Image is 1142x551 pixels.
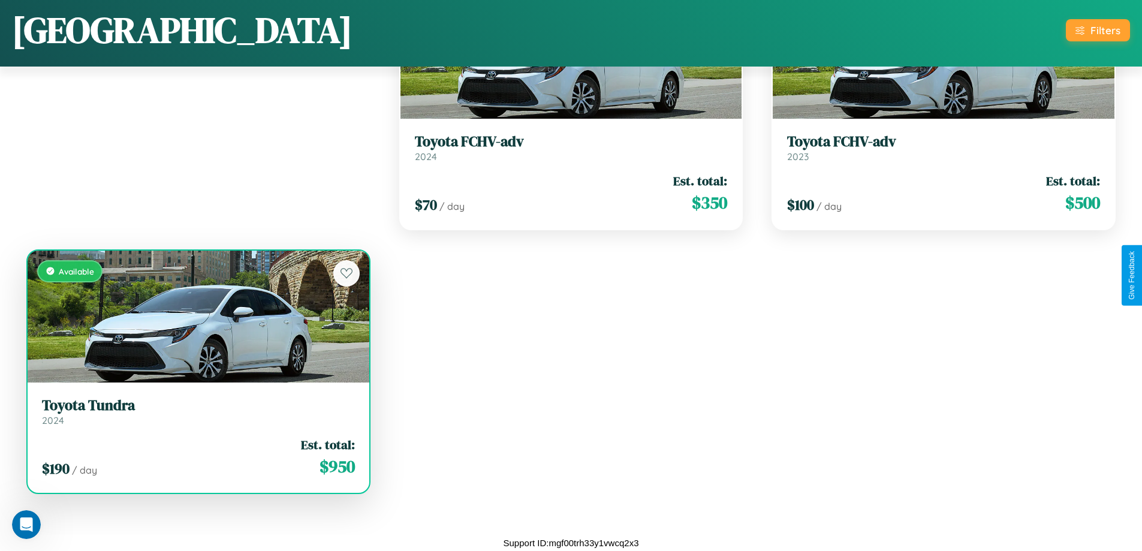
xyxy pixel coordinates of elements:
[415,133,728,150] h3: Toyota FCHV-adv
[816,200,842,212] span: / day
[415,133,728,162] a: Toyota FCHV-adv2024
[1090,24,1120,37] div: Filters
[59,266,94,276] span: Available
[787,195,814,215] span: $ 100
[1128,251,1136,300] div: Give Feedback
[415,195,437,215] span: $ 70
[415,150,437,162] span: 2024
[42,414,64,426] span: 2024
[320,454,355,478] span: $ 950
[787,150,809,162] span: 2023
[12,5,352,55] h1: [GEOGRAPHIC_DATA]
[301,436,355,453] span: Est. total:
[1065,191,1100,215] span: $ 500
[1046,172,1100,189] span: Est. total:
[692,191,727,215] span: $ 350
[12,510,41,539] iframe: Intercom live chat
[787,133,1100,162] a: Toyota FCHV-adv2023
[673,172,727,189] span: Est. total:
[439,200,465,212] span: / day
[42,397,355,414] h3: Toyota Tundra
[72,464,97,476] span: / day
[42,397,355,426] a: Toyota Tundra2024
[504,535,639,551] p: Support ID: mgf00trh33y1vwcq2x3
[1066,19,1130,41] button: Filters
[787,133,1100,150] h3: Toyota FCHV-adv
[42,459,70,478] span: $ 190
